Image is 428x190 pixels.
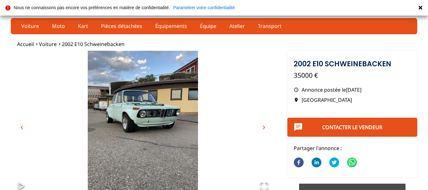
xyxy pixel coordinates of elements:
a: Moto [48,21,69,31]
a: Voiture [17,21,43,31]
p: Annonce postée le [DATE] [294,86,411,93]
button: facebook [294,154,304,173]
a: Contacter le vendeur [322,124,382,131]
p: Nous ne connaissons pas encore vos préférences en matière de confidentialité. [14,5,170,10]
a: Accueil [17,41,34,48]
button: chevron_left [17,123,27,132]
a: Équipements [151,21,191,31]
a: Pièces détachées [97,21,146,31]
button: Contacter le vendeur [287,118,418,137]
a: Équipe [196,21,220,31]
p: Partager l'annonce : [294,145,411,152]
p: 35000 € [294,71,411,80]
p: [GEOGRAPHIC_DATA] [294,96,411,103]
a: 2002 E10 Schweinebacken [62,41,125,48]
button: twitter [329,154,339,173]
span: chevron_left [18,124,26,131]
a: Transport [254,21,286,31]
button: linkedin [311,154,322,173]
a: Kart [74,21,92,31]
span: chevron_right [260,124,268,131]
a: Atelier [225,21,249,31]
button: chevron_right [259,123,269,132]
a: Paramétrer votre confidentialité [173,5,235,10]
a: Voiture [39,41,57,48]
h1: 2002 E10 Schweinebacken [294,60,411,67]
button: whatsapp [347,154,357,173]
